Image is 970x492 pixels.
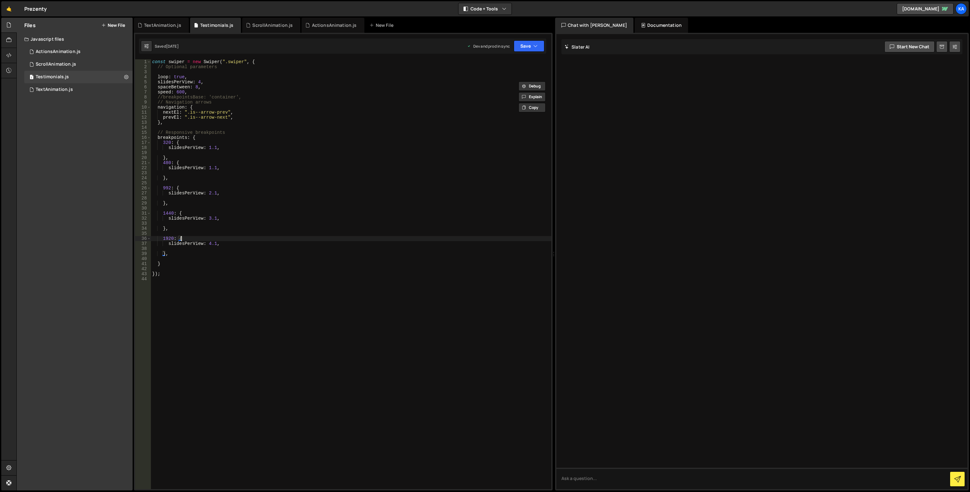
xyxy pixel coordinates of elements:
[135,226,151,231] div: 34
[24,83,133,96] div: 16268/43879.js
[135,85,151,90] div: 6
[36,49,81,55] div: ActionsAnimation.js
[135,201,151,206] div: 29
[135,216,151,221] div: 32
[135,95,151,100] div: 8
[135,181,151,186] div: 25
[565,44,590,50] h2: Slater AI
[135,160,151,165] div: 21
[458,3,512,15] button: Code + Tools
[135,59,151,64] div: 1
[36,87,73,92] div: TextAnimation.js
[135,261,151,266] div: 41
[135,271,151,276] div: 43
[135,165,151,170] div: 22
[30,75,33,80] span: 1
[518,81,546,91] button: Debug
[135,236,151,241] div: 36
[135,135,151,140] div: 16
[312,22,357,28] div: ActionsAnimation.js
[144,22,181,28] div: TextAnimation.js
[135,251,151,256] div: 39
[135,115,151,120] div: 12
[135,206,151,211] div: 30
[955,3,967,15] a: Ka
[135,246,151,251] div: 38
[467,44,510,49] div: Dev and prod in sync
[135,266,151,271] div: 42
[135,64,151,69] div: 2
[200,22,233,28] div: Testimonials.js
[17,33,133,45] div: Javascript files
[24,71,133,83] div: 16268/43876.js
[252,22,293,28] div: ScrollAnimation.js
[135,120,151,125] div: 13
[135,130,151,135] div: 15
[155,44,179,49] div: Saved
[518,92,546,102] button: Explain
[101,23,125,28] button: New File
[135,191,151,196] div: 27
[135,155,151,160] div: 20
[884,41,935,52] button: Start new chat
[369,22,396,28] div: New File
[518,103,546,112] button: Copy
[24,22,36,29] h2: Files
[135,90,151,95] div: 7
[166,44,179,49] div: [DATE]
[135,196,151,201] div: 28
[1,1,17,16] a: 🤙
[135,100,151,105] div: 9
[135,69,151,74] div: 3
[897,3,954,15] a: [DOMAIN_NAME]
[135,110,151,115] div: 11
[135,145,151,150] div: 18
[135,276,151,282] div: 44
[135,256,151,261] div: 40
[555,18,633,33] div: Chat with [PERSON_NAME]
[135,241,151,246] div: 37
[36,62,76,67] div: ScrollAnimation.js
[135,80,151,85] div: 5
[135,105,151,110] div: 10
[24,58,133,71] div: 16268/43878.js
[24,5,47,13] div: Prezenty
[135,170,151,175] div: 23
[135,231,151,236] div: 35
[24,45,133,58] div: 16268/43877.js
[514,40,544,52] button: Save
[135,150,151,155] div: 19
[135,74,151,80] div: 4
[135,125,151,130] div: 14
[135,221,151,226] div: 33
[635,18,688,33] div: Documentation
[135,175,151,181] div: 24
[36,74,69,80] div: Testimonials.js
[135,211,151,216] div: 31
[135,186,151,191] div: 26
[135,140,151,145] div: 17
